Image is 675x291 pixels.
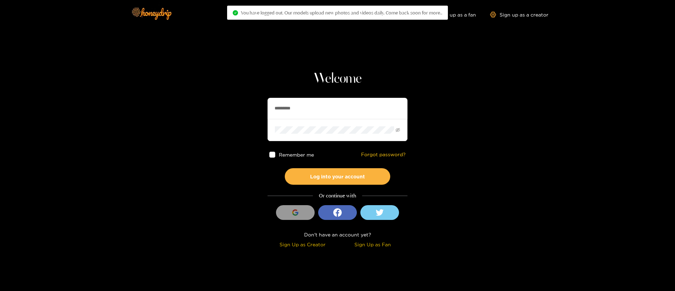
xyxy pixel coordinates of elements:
div: Sign Up as Creator [269,240,336,248]
div: Or continue with [268,192,407,200]
a: Sign up as a creator [490,12,548,18]
h1: Welcome [268,70,407,87]
span: Remember me [279,152,314,157]
a: Forgot password? [361,152,406,158]
div: Sign Up as Fan [339,240,406,248]
span: eye-invisible [396,128,400,132]
button: Log into your account [285,168,390,185]
div: Don't have an account yet? [268,230,407,239]
span: You have logged out. Our models upload new photos and videos daily. Come back soon for more.. [241,10,442,15]
a: Sign up as a fan [428,12,476,18]
span: check-circle [233,10,238,15]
